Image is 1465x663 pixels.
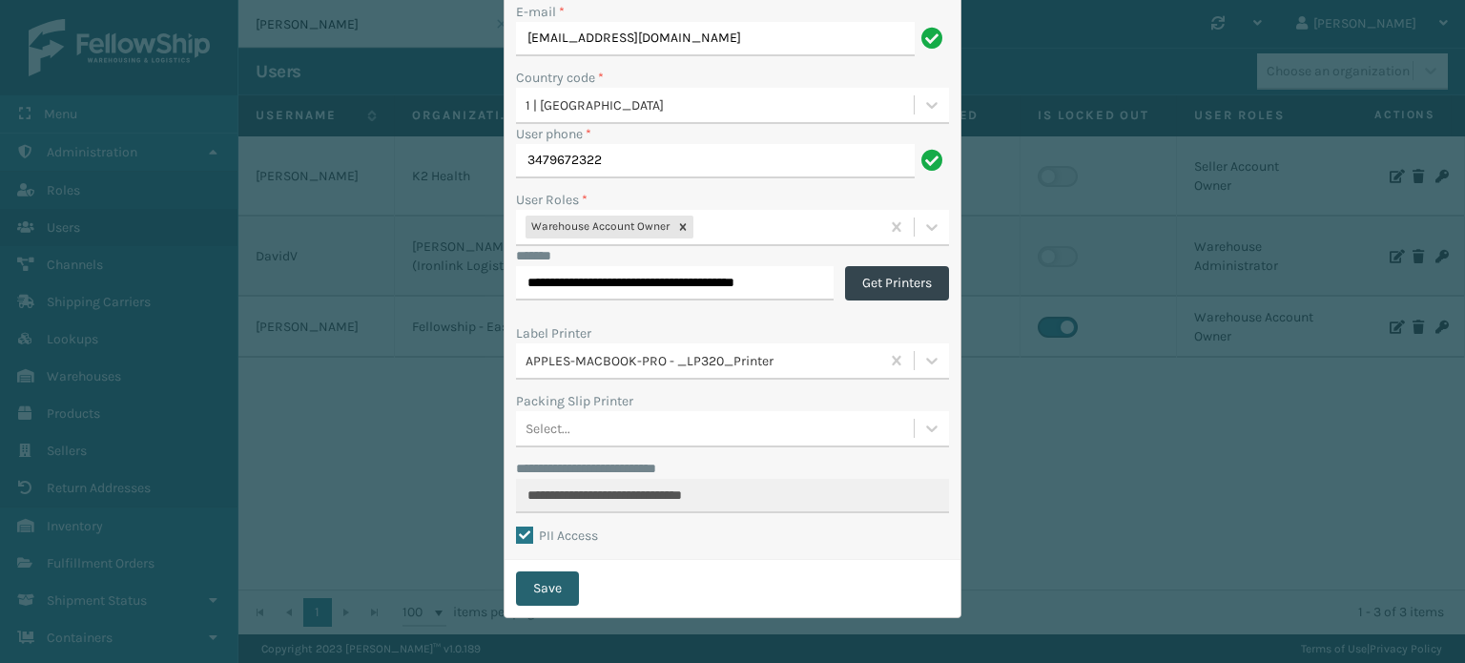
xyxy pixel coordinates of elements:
div: Warehouse Account Owner [526,216,672,238]
label: Packing Slip Printer [516,391,633,411]
button: Save [516,571,579,606]
button: Get Printers [845,266,949,300]
label: Label Printer [516,323,591,343]
label: PII Access [516,528,598,544]
div: Select... [526,419,570,439]
label: Country code [516,68,604,88]
label: User phone [516,124,591,144]
label: E-mail [516,2,565,22]
div: 1 | [GEOGRAPHIC_DATA] [526,95,916,115]
div: APPLES-MACBOOK-PRO - _LP320_Printer [526,351,881,371]
label: User Roles [516,190,588,210]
